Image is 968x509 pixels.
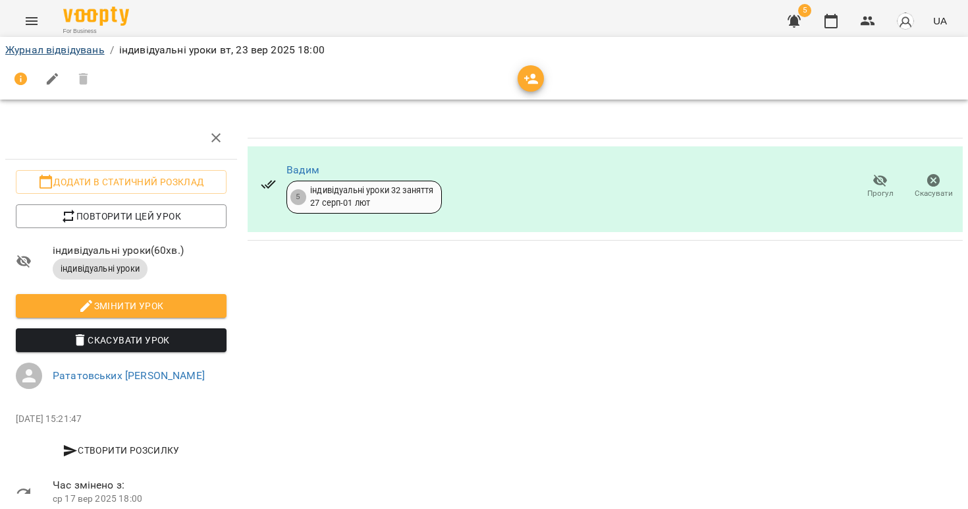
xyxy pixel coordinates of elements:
div: індивідуальні уроки 32 заняття 27 серп - 01 лют [310,185,433,209]
button: Змінити урок [16,294,227,318]
span: Додати в статичний розклад [26,174,216,190]
button: Прогул [853,168,907,205]
button: UA [928,9,952,33]
img: Voopty Logo [63,7,129,26]
span: Час змінено з: [53,477,227,493]
button: Повторити цей урок [16,204,227,228]
span: індивідуальні уроки [53,263,148,275]
li: / [110,42,114,58]
p: [DATE] 15:21:47 [16,413,227,426]
a: Рататовських [PERSON_NAME] [53,369,205,382]
span: Повторити цей урок [26,208,216,224]
span: індивідуальні уроки ( 60 хв. ) [53,243,227,258]
nav: breadcrumb [5,42,963,58]
button: Створити розсилку [16,438,227,462]
button: Menu [16,5,47,37]
button: Скасувати [907,168,960,205]
button: Скасувати Урок [16,328,227,352]
span: For Business [63,27,129,36]
span: UA [933,14,947,28]
span: Прогул [867,188,894,199]
span: Створити розсилку [21,442,221,458]
button: Додати в статичний розклад [16,170,227,194]
div: 5 [290,189,306,205]
span: Скасувати [915,188,953,199]
span: Скасувати Урок [26,332,216,348]
p: ср 17 вер 2025 18:00 [53,493,227,506]
img: avatar_s.png [896,12,915,30]
a: Журнал відвідувань [5,44,105,56]
p: індивідуальні уроки вт, 23 вер 2025 18:00 [119,42,325,58]
a: Вадим [286,164,319,176]
span: Змінити урок [26,298,216,314]
span: 5 [798,4,811,17]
